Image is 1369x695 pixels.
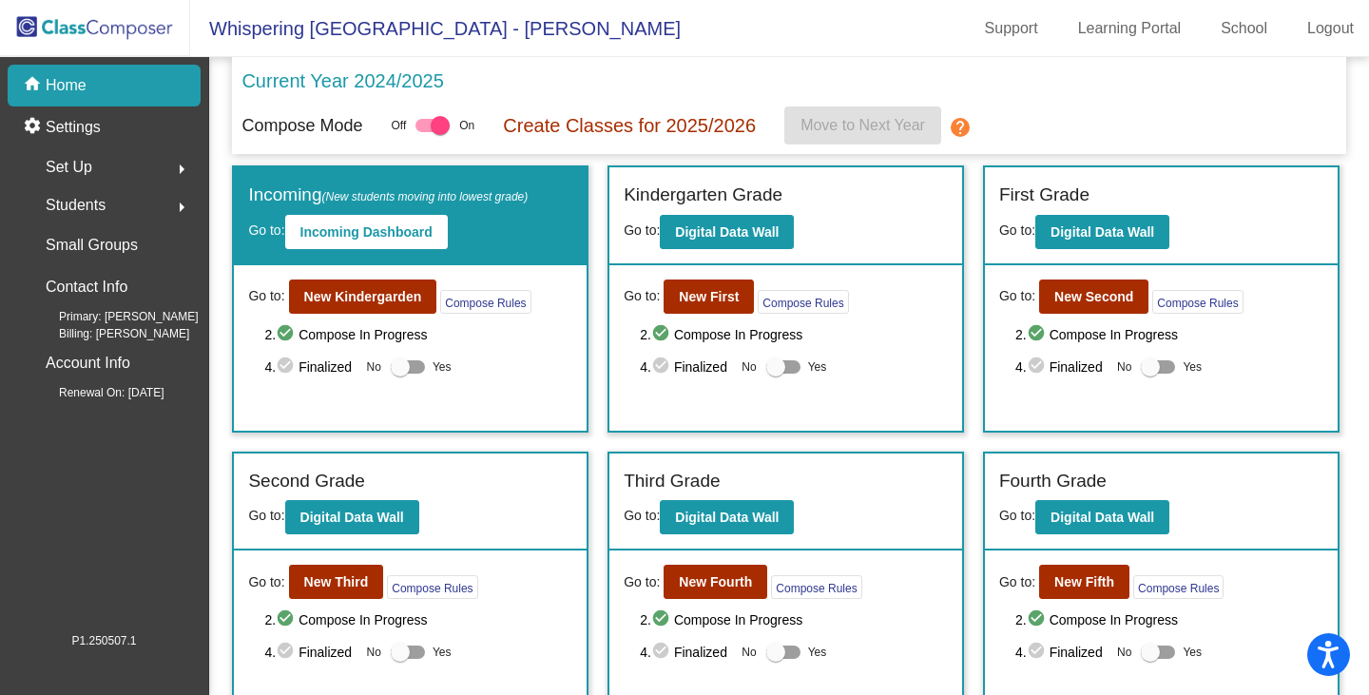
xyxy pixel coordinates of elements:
span: Go to: [999,572,1035,592]
span: Go to: [624,508,660,523]
b: New Third [304,574,369,589]
span: No [1117,358,1131,376]
span: No [1117,644,1131,661]
label: Kindergarten Grade [624,182,782,209]
span: 2. Compose In Progress [264,608,572,631]
span: Yes [433,356,452,378]
button: Compose Rules [771,575,861,599]
b: Digital Data Wall [675,510,779,525]
mat-icon: check_circle [651,641,674,664]
b: New First [679,289,739,304]
mat-icon: check_circle [651,608,674,631]
mat-icon: check_circle [276,323,299,346]
span: Yes [433,641,452,664]
button: New First [664,280,754,314]
span: Yes [808,356,827,378]
b: Digital Data Wall [675,224,779,240]
mat-icon: home [23,74,46,97]
span: On [459,117,474,134]
p: Contact Info [46,274,127,300]
b: Incoming Dashboard [300,224,433,240]
span: Go to: [624,572,660,592]
b: Digital Data Wall [300,510,404,525]
span: Primary: [PERSON_NAME] [29,308,199,325]
button: Compose Rules [387,575,477,599]
mat-icon: check_circle [651,356,674,378]
span: Yes [1183,641,1202,664]
mat-icon: check_circle [276,641,299,664]
mat-icon: check_circle [1027,608,1050,631]
mat-icon: check_circle [651,323,674,346]
label: Incoming [248,182,528,209]
span: Yes [1183,356,1202,378]
button: Digital Data Wall [660,215,794,249]
button: Incoming Dashboard [285,215,448,249]
p: Create Classes for 2025/2026 [503,111,756,140]
mat-icon: check_circle [1027,356,1050,378]
span: 4. Finalized [264,641,357,664]
button: Digital Data Wall [1035,215,1169,249]
span: Whispering [GEOGRAPHIC_DATA] - [PERSON_NAME] [190,13,681,44]
span: Go to: [999,508,1035,523]
mat-icon: check_circle [1027,641,1050,664]
span: Set Up [46,154,92,181]
button: Digital Data Wall [660,500,794,534]
span: Go to: [624,286,660,306]
span: 2. Compose In Progress [1015,608,1323,631]
p: Small Groups [46,232,138,259]
mat-icon: check_circle [276,356,299,378]
button: Compose Rules [1152,290,1243,314]
a: Logout [1292,13,1369,44]
button: Compose Rules [1133,575,1224,599]
span: Go to: [624,222,660,238]
b: New Fifth [1054,574,1114,589]
b: New Kindergarden [304,289,422,304]
b: Digital Data Wall [1051,510,1154,525]
span: Yes [808,641,827,664]
span: 4. Finalized [264,356,357,378]
span: Go to: [999,222,1035,238]
mat-icon: settings [23,116,46,139]
b: New Second [1054,289,1133,304]
span: 4. Finalized [1015,641,1108,664]
span: Renewal On: [DATE] [29,384,164,401]
span: Go to: [248,508,284,523]
button: Move to Next Year [784,106,941,145]
span: 2. Compose In Progress [640,323,948,346]
button: New Fifth [1039,565,1129,599]
mat-icon: check_circle [276,608,299,631]
mat-icon: arrow_right [170,158,193,181]
span: (New students moving into lowest grade) [322,190,529,203]
button: Compose Rules [440,290,530,314]
mat-icon: check_circle [1027,323,1050,346]
span: 2. Compose In Progress [1015,323,1323,346]
p: Home [46,74,87,97]
span: No [367,358,381,376]
span: 2. Compose In Progress [640,608,948,631]
a: School [1205,13,1282,44]
label: Third Grade [624,468,720,495]
button: New Kindergarden [289,280,437,314]
label: Fourth Grade [999,468,1107,495]
p: Current Year 2024/2025 [241,67,443,95]
span: No [367,644,381,661]
a: Support [970,13,1053,44]
span: 4. Finalized [1015,356,1108,378]
button: New Second [1039,280,1148,314]
p: Account Info [46,350,130,376]
span: 2. Compose In Progress [264,323,572,346]
span: Billing: [PERSON_NAME] [29,325,189,342]
span: No [742,644,756,661]
mat-icon: help [949,116,972,139]
span: No [742,358,756,376]
span: 4. Finalized [640,641,732,664]
span: Go to: [248,222,284,238]
p: Settings [46,116,101,139]
span: Students [46,192,106,219]
button: New Fourth [664,565,767,599]
span: Move to Next Year [800,117,925,133]
button: Digital Data Wall [285,500,419,534]
button: New Third [289,565,384,599]
span: Go to: [248,286,284,306]
button: Digital Data Wall [1035,500,1169,534]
